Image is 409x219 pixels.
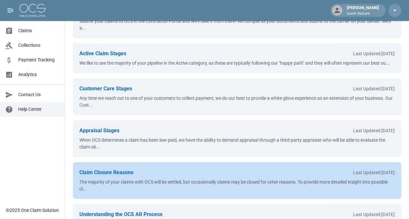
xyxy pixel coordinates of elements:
div: Customer Care Stages [79,85,132,93]
a: Active Claim StagesLast Updated:[DATE]We like to see the majority of your pipeline in the Active ... [73,43,401,73]
span: Contact Us [18,91,60,98]
div: Understanding the OCS AR Process [79,211,162,218]
div: The majority of your claims with OCS will be settled, but occasionally claims may be closed for o... [79,179,395,192]
div: We like to see the majority of your pipeline in the Active category, as these are typically follo... [79,60,395,67]
div: Submit your claims to OCS in the Contractor Portal and we’ll take it from there! We compile all y... [79,18,395,32]
span: Claims [18,27,60,34]
p: Last Updated: [DATE] [353,50,395,57]
span: Collections [18,42,60,49]
p: Last Updated: [DATE] [353,127,395,134]
div: Appraisal Stages [79,127,119,135]
p: Last Updated: [DATE] [353,169,395,176]
a: Appraisal StagesLast Updated:[DATE]When OCS determines a claim has been low-paid, we have the abi... [73,120,401,157]
p: Last Updated: [DATE] [353,211,395,218]
div: Active Claim Stages [79,50,126,58]
div: Any time we reach out to one of your customers to collect payment, we do our best to provide a wh... [79,95,395,109]
div: Claim Closure Reasons [79,169,133,176]
p: Last Updated: [DATE] [353,85,395,92]
div: © 2025 One Claim Solution [6,207,59,213]
p: Quick Restore [347,11,379,17]
span: Payment Tracking [18,57,60,63]
div: When OCS determines a claim has been low-paid, we have the ability to demand appraisal through a ... [79,137,395,150]
a: Customer Care StagesLast Updated:[DATE]Any time we reach out to one of your customers to collect ... [73,78,401,115]
span: Analytics [18,71,60,78]
a: Claim Closure ReasonsLast Updated:[DATE]The majority of your claims with OCS will be settled, but... [73,162,401,199]
img: ocs-logo-white-transparent.png [20,4,46,17]
span: Help Center [18,106,60,113]
button: open drawer [4,4,17,17]
div: [PERSON_NAME] [344,5,382,16]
